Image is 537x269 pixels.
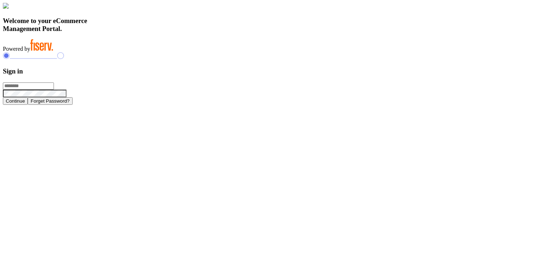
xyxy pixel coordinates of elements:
button: Continue [3,97,28,105]
span: Powered by [3,46,30,52]
h3: Sign in [3,67,534,75]
h3: Welcome to your eCommerce Management Portal. [3,17,534,33]
button: Forget Password? [28,97,72,105]
img: card_Illustration.svg [3,3,9,9]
